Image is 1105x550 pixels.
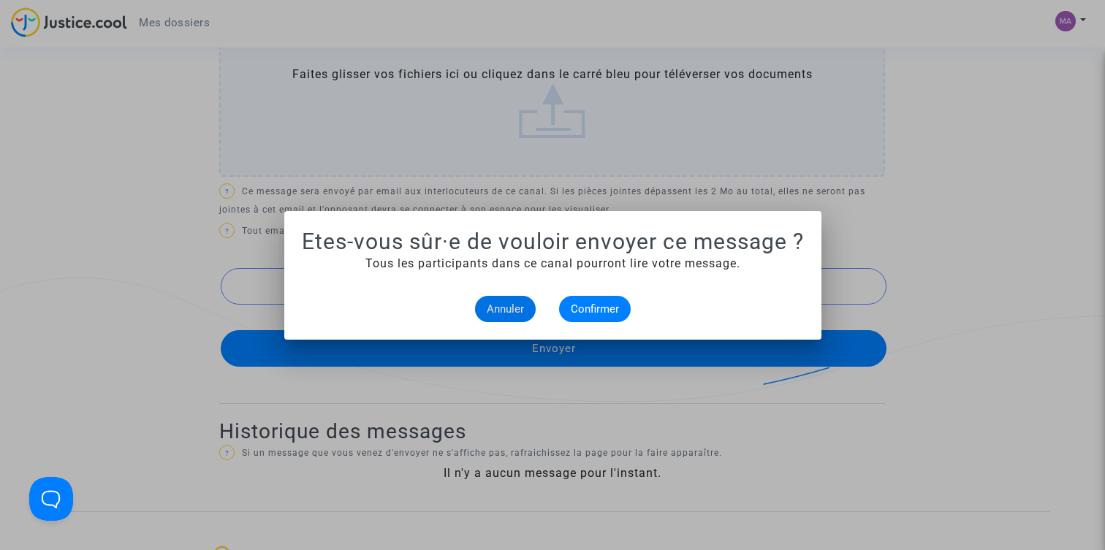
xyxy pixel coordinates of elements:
[571,302,619,316] span: Confirmer
[559,296,631,322] button: Confirmer
[302,229,804,255] h1: Etes-vous sûr·e de vouloir envoyer ce message ?
[29,477,73,521] iframe: Help Scout Beacon - Open
[475,296,536,322] button: Annuler
[365,256,740,270] span: Tous les participants dans ce canal pourront lire votre message.
[487,302,524,316] span: Annuler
